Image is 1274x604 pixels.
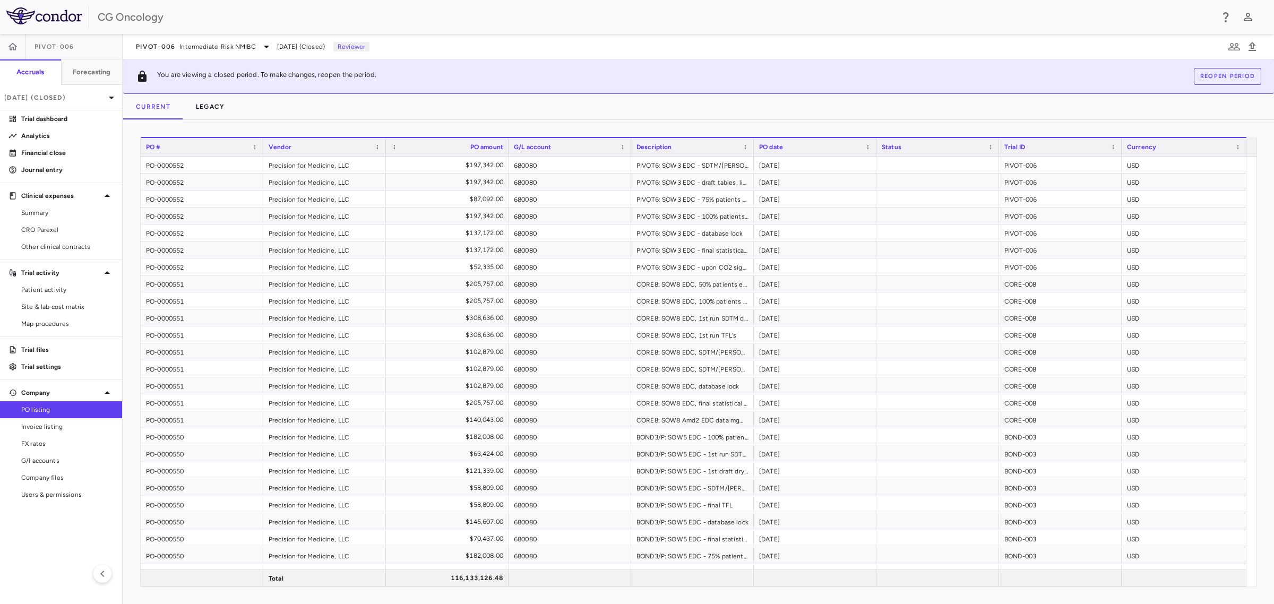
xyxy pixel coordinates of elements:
[395,445,503,462] div: $63,424.00
[263,479,386,496] div: Precision for Medicine, LLC
[1122,564,1246,581] div: USD
[999,530,1122,547] div: BOND-003
[21,405,114,415] span: PO listing
[509,343,631,360] div: 680080
[999,326,1122,343] div: CORE-008
[141,462,263,479] div: PO-0000550
[631,445,754,462] div: BOND3/P: SOW5 EDC - 1st run SDTM datasets
[141,411,263,428] div: PO-0000551
[754,377,876,394] div: [DATE]
[509,394,631,411] div: 680080
[21,225,114,235] span: CRO Parexel
[263,157,386,173] div: Precision for Medicine, LLC
[157,70,376,83] p: You are viewing a closed period. To make changes, reopen the period.
[631,208,754,224] div: PIVOT6: SOW3 EDC - 100% patients enrolled
[395,428,503,445] div: $182,008.00
[141,191,263,207] div: PO-0000552
[183,94,238,119] button: Legacy
[395,547,503,564] div: $182,008.00
[509,377,631,394] div: 680080
[759,143,783,151] span: PO date
[263,241,386,258] div: Precision for Medicine, LLC
[141,241,263,258] div: PO-0000552
[141,394,263,411] div: PO-0000551
[395,326,503,343] div: $308,636.00
[631,377,754,394] div: CORE8: SOW8 EDC, database lock
[263,564,386,581] div: Precision for Medicine, LLC
[754,428,876,445] div: [DATE]
[999,564,1122,581] div: BOND-003
[631,564,754,581] div: BOND3/P: SOW5 EDC - upon signature of CO1
[754,225,876,241] div: [DATE]
[631,547,754,564] div: BOND3/P: SOW5 EDC - 75% patients enrolled
[999,343,1122,360] div: CORE-008
[1122,225,1246,241] div: USD
[146,143,161,151] span: PO #
[141,360,263,377] div: PO-0000551
[141,428,263,445] div: PO-0000550
[509,530,631,547] div: 680080
[631,225,754,241] div: PIVOT6: SOW3 EDC - database lock
[999,377,1122,394] div: CORE-008
[1122,377,1246,394] div: USD
[263,191,386,207] div: Precision for Medicine, LLC
[21,302,114,312] span: Site & lab cost matrix
[395,570,503,586] div: 116,133,126.48
[999,309,1122,326] div: CORE-008
[141,174,263,190] div: PO-0000552
[631,275,754,292] div: CORE8: SOW8 EDC, 50% patients enrolled
[999,411,1122,428] div: CORE-008
[999,513,1122,530] div: BOND-003
[263,292,386,309] div: Precision for Medicine, LLC
[263,547,386,564] div: Precision for Medicine, LLC
[631,292,754,309] div: CORE8: SOW8 EDC, 100% patients enrolled
[509,241,631,258] div: 680080
[263,343,386,360] div: Precision for Medicine, LLC
[263,275,386,292] div: Precision for Medicine, LLC
[141,275,263,292] div: PO-0000551
[754,326,876,343] div: [DATE]
[509,258,631,275] div: 680080
[395,208,503,225] div: $197,342.00
[141,225,263,241] div: PO-0000552
[141,208,263,224] div: PO-0000552
[141,258,263,275] div: PO-0000552
[999,547,1122,564] div: BOND-003
[16,67,44,77] h6: Accruals
[141,513,263,530] div: PO-0000550
[263,530,386,547] div: Precision for Medicine, LLC
[509,225,631,241] div: 680080
[1122,191,1246,207] div: USD
[141,157,263,173] div: PO-0000552
[6,7,82,24] img: logo-full-BYUhSk78.svg
[21,362,114,372] p: Trial settings
[395,309,503,326] div: $308,636.00
[470,143,503,151] span: PO amount
[73,67,111,77] h6: Forecasting
[395,513,503,530] div: $145,607.00
[999,394,1122,411] div: CORE-008
[141,547,263,564] div: PO-0000550
[263,570,386,586] div: Total
[631,309,754,326] div: CORE8: SOW8 EDC, 1st run SDTM datasets
[263,360,386,377] div: Precision for Medicine, LLC
[509,547,631,564] div: 680080
[509,208,631,224] div: 680080
[1194,68,1261,85] button: Reopen period
[509,564,631,581] div: 680080
[999,479,1122,496] div: BOND-003
[21,319,114,329] span: Map procedures
[631,258,754,275] div: PIVOT6: SOW3 EDC - upon CO2 signature
[263,411,386,428] div: Precision for Medicine, LLC
[999,360,1122,377] div: CORE-008
[21,490,114,499] span: Users & permissions
[263,496,386,513] div: Precision for Medicine, LLC
[999,275,1122,292] div: CORE-008
[179,42,255,51] span: Intermediate-Risk NMIBC
[999,208,1122,224] div: PIVOT-006
[141,445,263,462] div: PO-0000550
[21,473,114,482] span: Company files
[754,360,876,377] div: [DATE]
[263,258,386,275] div: Precision for Medicine, LLC
[631,241,754,258] div: PIVOT6: SOW3 EDC - final statistical analysis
